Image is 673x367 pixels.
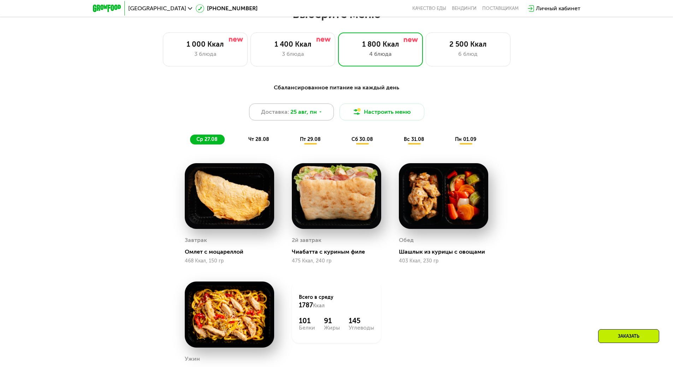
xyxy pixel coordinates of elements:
a: [PHONE_NUMBER] [196,4,258,13]
span: [GEOGRAPHIC_DATA] [128,6,186,11]
div: 475 Ккал, 240 гр [292,258,381,264]
div: 91 [324,316,340,325]
div: 4 блюда [346,50,415,58]
div: Чиабатта с куриным филе [292,248,387,255]
div: Омлет с моцареллой [185,248,280,255]
div: 6 блюд [433,50,503,58]
a: Качество еды [412,6,446,11]
div: поставщикам [482,6,519,11]
span: ср 27.08 [196,136,218,142]
div: Заказать [598,329,659,343]
span: 1787 [299,301,313,309]
div: Обед [399,235,414,245]
span: вс 31.08 [404,136,424,142]
span: Доставка: [261,108,289,116]
span: сб 30.08 [352,136,373,142]
div: Сбалансированное питание на каждый день [128,83,546,92]
div: 403 Ккал, 230 гр [399,258,488,264]
div: 2 500 Ккал [433,40,503,48]
div: 2й завтрак [292,235,321,245]
div: 3 блюда [258,50,328,58]
div: 101 [299,316,315,325]
a: Вендинги [452,6,477,11]
div: 1 800 Ккал [346,40,415,48]
div: Шашлык из курицы с овощами [399,248,494,255]
div: 3 блюда [170,50,240,58]
div: Всего в среду [299,294,374,309]
div: Личный кабинет [536,4,580,13]
span: пн 01.09 [455,136,476,142]
span: 25 авг, пн [290,108,317,116]
div: Белки [299,325,315,331]
div: Жиры [324,325,340,331]
span: пт 29.08 [300,136,321,142]
div: 1 400 Ккал [258,40,328,48]
div: 1 000 Ккал [170,40,240,48]
div: 468 Ккал, 150 гр [185,258,274,264]
div: Завтрак [185,235,207,245]
div: Ужин [185,354,200,364]
span: чт 28.08 [248,136,269,142]
div: Углеводы [349,325,374,331]
button: Настроить меню [340,103,424,120]
span: Ккал [313,303,325,309]
div: 145 [349,316,374,325]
